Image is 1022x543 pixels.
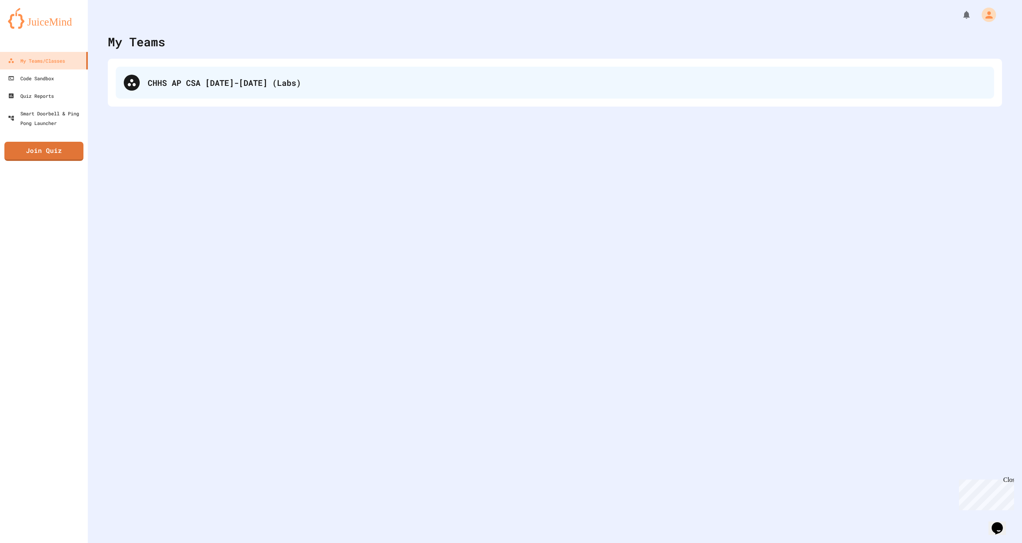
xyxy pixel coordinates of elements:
div: CHHS AP CSA [DATE]-[DATE] (Labs) [148,77,986,89]
a: Join Quiz [4,142,83,161]
div: My Teams/Classes [8,56,65,65]
iframe: chat widget [956,476,1014,510]
div: Code Sandbox [8,73,54,83]
div: Chat with us now!Close [3,3,55,51]
div: CHHS AP CSA [DATE]-[DATE] (Labs) [116,67,994,99]
div: My Notifications [947,8,973,22]
div: Smart Doorbell & Ping Pong Launcher [8,109,85,128]
div: My Account [973,6,998,24]
div: Quiz Reports [8,91,54,101]
iframe: chat widget [988,511,1014,535]
img: logo-orange.svg [8,8,80,29]
div: My Teams [108,33,165,51]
